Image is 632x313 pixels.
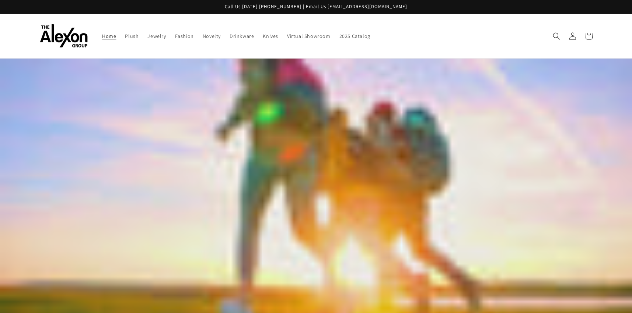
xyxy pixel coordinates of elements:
a: Drinkware [225,28,258,44]
a: 2025 Catalog [335,28,375,44]
span: Jewelry [147,33,166,39]
span: Novelty [203,33,221,39]
img: The Alexon Group [40,24,88,48]
span: 2025 Catalog [339,33,370,39]
span: Virtual Showroom [287,33,331,39]
span: Home [102,33,116,39]
a: Novelty [198,28,225,44]
span: Plush [125,33,139,39]
a: Knives [258,28,283,44]
a: Home [98,28,121,44]
a: Fashion [171,28,198,44]
span: Knives [263,33,278,39]
span: Fashion [175,33,194,39]
summary: Search [548,28,565,44]
span: Drinkware [230,33,254,39]
a: Jewelry [143,28,170,44]
a: Plush [121,28,143,44]
a: Virtual Showroom [283,28,335,44]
